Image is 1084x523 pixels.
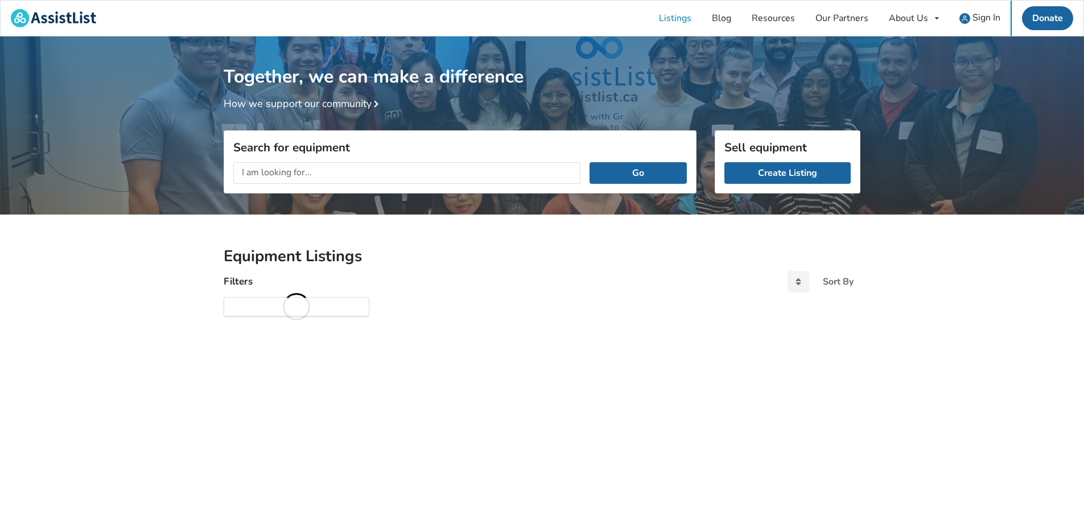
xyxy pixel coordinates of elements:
[702,1,741,36] a: Blog
[590,162,687,184] button: Go
[823,277,854,286] div: Sort By
[724,162,851,184] a: Create Listing
[805,1,879,36] a: Our Partners
[224,246,860,266] h2: Equipment Listings
[889,14,928,23] div: About Us
[741,1,805,36] a: Resources
[233,162,580,184] input: I am looking for...
[724,140,851,155] h3: Sell equipment
[649,1,702,36] a: Listings
[959,13,970,24] img: user icon
[224,275,253,288] h4: Filters
[949,1,1011,36] a: user icon Sign In
[11,9,96,27] img: assistlist-logo
[224,36,860,88] h1: Together, we can make a difference
[233,140,687,155] h3: Search for equipment
[972,11,1000,24] span: Sign In
[224,97,383,110] a: How we support our community
[1022,6,1073,30] a: Donate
